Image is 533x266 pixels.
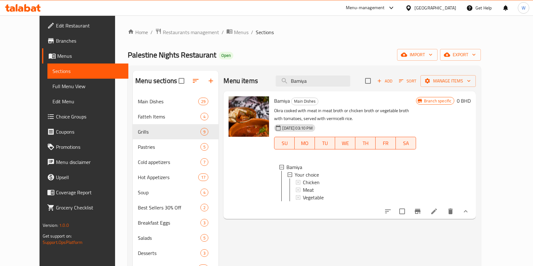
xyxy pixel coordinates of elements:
[201,205,208,211] span: 2
[338,139,353,148] span: WE
[226,28,248,36] a: Menus
[200,234,208,242] div: items
[443,204,458,219] button: delete
[280,125,315,131] span: [DATE] 03:10 PM
[56,189,124,196] span: Coverage Report
[128,28,148,36] a: Home
[398,139,414,148] span: SA
[317,139,333,148] span: TU
[200,143,208,151] div: items
[42,18,129,33] a: Edit Restaurant
[133,94,218,109] div: Main Dishes29
[229,96,269,137] img: Bamiya
[200,204,208,211] div: items
[440,49,481,61] button: export
[295,171,319,178] span: Your choice
[256,28,274,36] span: Sections
[138,249,200,257] span: Desserts
[410,204,425,219] button: Branch-specific-item
[56,22,124,29] span: Edit Restaurant
[42,154,129,170] a: Menu disclaimer
[133,109,218,124] div: Fatteh Items4
[56,143,124,151] span: Promotions
[274,96,290,106] span: Bamiya
[138,143,200,151] span: Pastries
[52,98,124,105] span: Edit Menu
[234,28,248,36] span: Menus
[133,245,218,261] div: Desserts3
[52,82,124,90] span: Full Menu View
[274,137,295,149] button: SU
[198,98,208,105] div: items
[47,94,129,109] a: Edit Menu
[175,74,188,88] span: Select all sections
[42,170,129,185] a: Upsell
[458,204,473,219] button: show more
[222,28,224,36] li: /
[224,76,258,86] h2: Menu items
[200,158,208,166] div: items
[128,28,481,36] nav: breadcrumb
[421,98,454,104] span: Branch specific
[200,128,208,136] div: items
[395,205,409,218] span: Select to update
[138,113,200,120] span: Fatteh Items
[42,139,129,154] a: Promotions
[133,200,218,215] div: Best Sellers 30% Off2
[219,53,233,58] span: Open
[138,158,200,166] div: Cold appetizers
[251,28,253,36] li: /
[277,139,292,148] span: SU
[56,173,124,181] span: Upsell
[402,51,432,59] span: import
[297,139,312,148] span: MO
[42,48,129,63] a: Menus
[133,139,218,154] div: Pastries5
[291,98,318,105] span: Main Dishes
[396,137,416,149] button: SA
[219,52,233,59] div: Open
[138,189,200,196] span: Soup
[522,4,525,11] span: W
[155,28,219,36] a: Restaurants management
[138,204,200,211] div: Best Sellers 30% Off
[201,190,208,196] span: 4
[445,51,476,59] span: export
[426,77,471,85] span: Manage items
[378,139,393,148] span: FR
[56,128,124,136] span: Coupons
[43,221,58,229] span: Version:
[199,99,208,105] span: 29
[203,73,218,88] button: Add section
[57,52,124,60] span: Menus
[138,219,200,227] div: Breakfast Eggs
[59,221,69,229] span: 1.0.0
[138,128,200,136] span: Grills
[376,77,393,85] span: Add
[201,144,208,150] span: 5
[133,215,218,230] div: Breakfast Eggs3
[303,186,314,194] span: Meat
[42,124,129,139] a: Coupons
[397,49,438,61] button: import
[201,114,208,120] span: 4
[295,137,315,149] button: MO
[135,76,177,86] h2: Menu sections
[138,98,198,105] span: Main Dishes
[47,79,129,94] a: Full Menu View
[274,107,416,123] p: Okra cooked with meat in meat broth or chicken broth or vegetable broth with tomatoes, served wit...
[376,137,396,149] button: FR
[355,137,376,149] button: TH
[291,98,318,105] div: Main Dishes
[133,124,218,139] div: Grills9
[200,113,208,120] div: items
[201,220,208,226] span: 3
[399,77,416,85] span: Sort
[42,185,129,200] a: Coverage Report
[138,173,198,181] div: Hot Appetizers
[200,189,208,196] div: items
